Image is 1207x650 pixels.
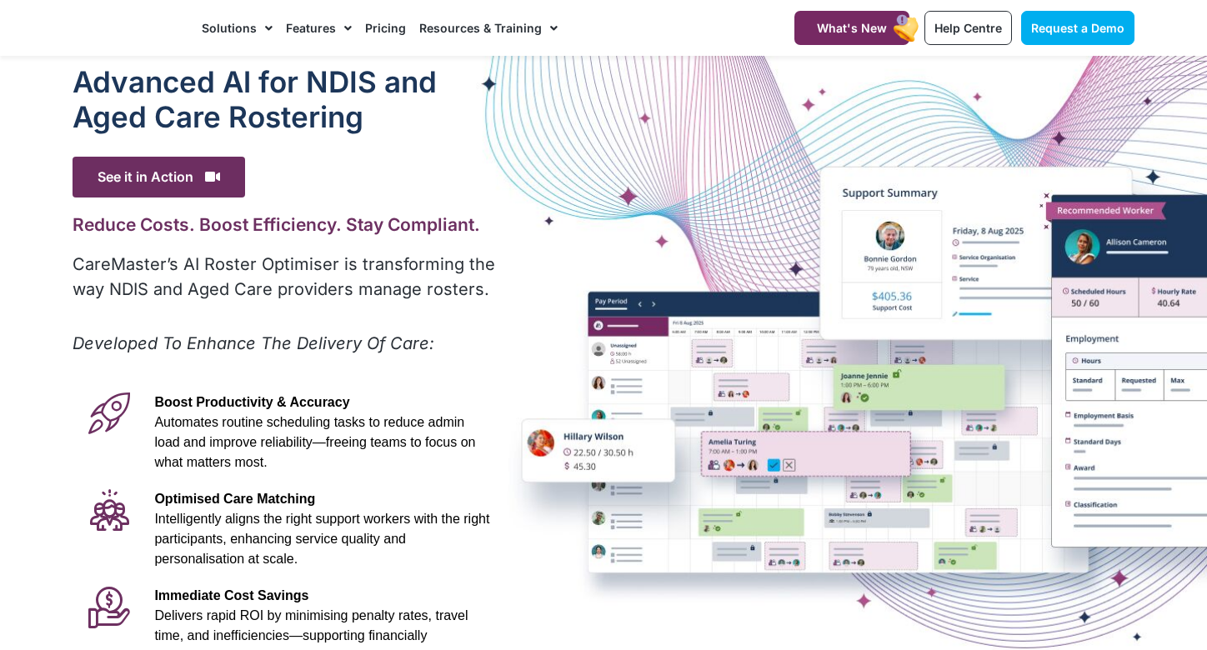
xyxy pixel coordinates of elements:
[154,395,349,409] span: Boost Productivity & Accuracy
[154,588,308,602] span: Immediate Cost Savings
[73,252,498,302] p: CareMaster’s AI Roster Optimiser is transforming the way NDIS and Aged Care providers manage rost...
[73,333,434,353] em: Developed To Enhance The Delivery Of Care:
[154,492,315,506] span: Optimised Care Matching
[73,157,245,197] span: See it in Action
[154,512,489,566] span: Intelligently aligns the right support workers with the right participants, enhancing service qua...
[794,11,909,45] a: What's New
[73,214,498,235] h2: Reduce Costs. Boost Efficiency. Stay Compliant.
[1021,11,1134,45] a: Request a Demo
[154,415,475,469] span: Automates routine scheduling tasks to reduce admin load and improve reliability—freeing teams to ...
[73,64,498,134] h1: Advanced Al for NDIS and Aged Care Rostering
[1031,21,1124,35] span: Request a Demo
[934,21,1002,35] span: Help Centre
[817,21,887,35] span: What's New
[924,11,1012,45] a: Help Centre
[73,16,185,41] img: CareMaster Logo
